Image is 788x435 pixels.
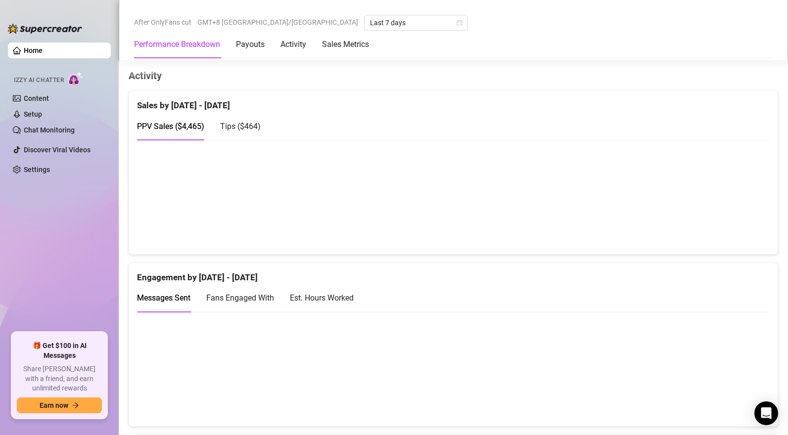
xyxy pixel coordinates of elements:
[134,39,220,50] div: Performance Breakdown
[137,263,770,284] div: Engagement by [DATE] - [DATE]
[129,69,778,83] h4: Activity
[24,126,75,134] a: Chat Monitoring
[24,146,91,154] a: Discover Viral Videos
[40,401,68,409] span: Earn now
[280,39,306,50] div: Activity
[72,402,79,409] span: arrow-right
[14,76,64,85] span: Izzy AI Chatter
[457,20,463,26] span: calendar
[290,292,354,304] div: Est. Hours Worked
[68,72,83,86] img: AI Chatter
[754,401,778,425] div: Open Intercom Messenger
[206,293,274,303] span: Fans Engaged With
[17,341,102,360] span: 🎁 Get $100 in AI Messages
[236,39,265,50] div: Payouts
[17,397,102,413] button: Earn nowarrow-right
[8,24,82,34] img: logo-BBDzfeDw.svg
[137,122,204,131] span: PPV Sales ( $4,465 )
[24,46,43,54] a: Home
[137,91,770,112] div: Sales by [DATE] - [DATE]
[24,166,50,174] a: Settings
[197,15,358,30] span: GMT+8 [GEOGRAPHIC_DATA]/[GEOGRAPHIC_DATA]
[220,122,261,131] span: Tips ( $464 )
[24,110,42,118] a: Setup
[17,364,102,393] span: Share [PERSON_NAME] with a friend, and earn unlimited rewards
[322,39,369,50] div: Sales Metrics
[370,15,462,30] span: Last 7 days
[137,293,190,303] span: Messages Sent
[134,15,191,30] span: After OnlyFans cut
[24,94,49,102] a: Content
